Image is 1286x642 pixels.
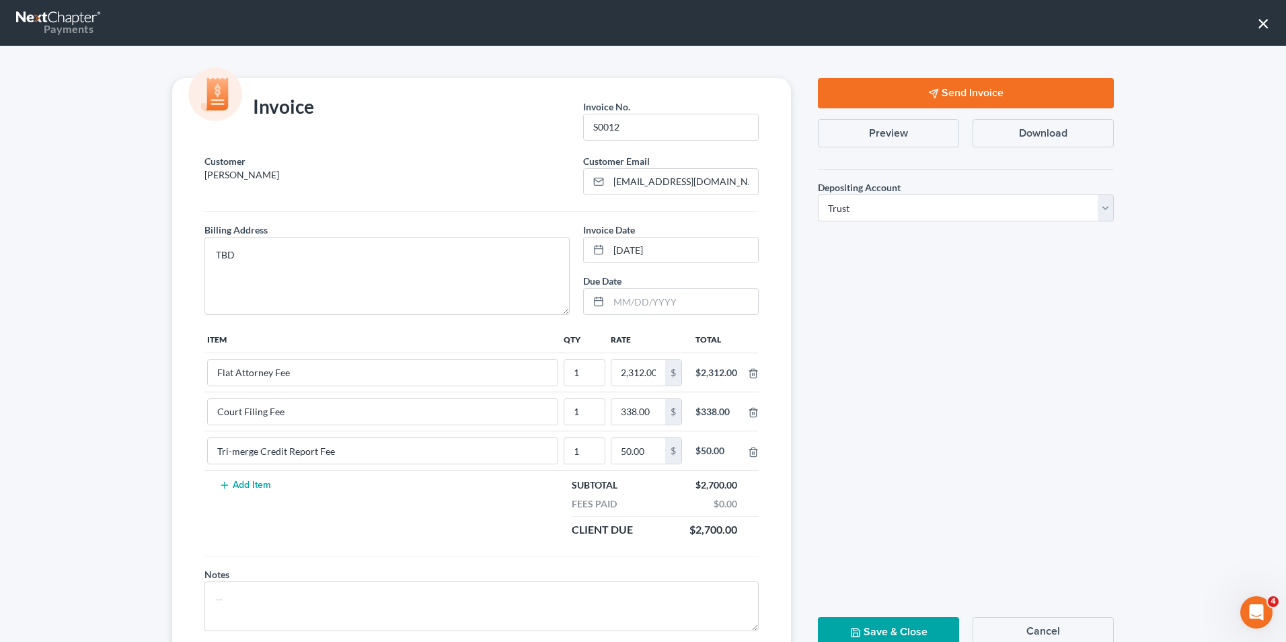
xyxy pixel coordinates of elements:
div: Payments [16,22,93,36]
input: -- [208,438,558,464]
div: $2,700.00 [683,522,744,538]
input: MM/DD/YYYY [609,238,758,263]
input: 0.00 [611,399,665,425]
input: -- [208,399,558,425]
button: Send Invoice [818,78,1114,108]
label: Customer [204,154,245,168]
th: Qty [561,326,608,353]
input: 0.00 [611,360,665,386]
input: MM/DD/YYYY [609,289,758,314]
span: 4 [1268,596,1279,607]
th: Item [204,326,561,353]
div: Fees Paid [565,497,623,511]
th: Total [685,326,748,353]
div: Invoice [198,94,321,121]
span: Billing Address [204,224,268,236]
input: -- [208,360,558,386]
button: Preview [818,119,959,147]
th: Rate [608,326,685,353]
div: $ [665,399,681,425]
button: Add Item [215,480,274,491]
button: Download [973,119,1114,147]
input: -- [564,360,605,386]
a: Payments [16,7,102,39]
span: Depositing Account [818,182,901,193]
span: Customer Email [583,155,650,167]
input: -- [564,438,605,464]
label: Due Date [583,274,621,288]
div: $ [665,438,681,464]
input: 0.00 [611,438,665,464]
iframe: Intercom live chat [1240,596,1273,629]
p: [PERSON_NAME] [204,168,570,182]
div: $ [665,360,681,386]
div: $0.00 [707,497,744,511]
div: Client Due [565,522,640,538]
div: $2,700.00 [689,478,744,492]
span: Invoice Date [583,224,635,236]
div: $50.00 [695,444,737,458]
label: Notes [204,567,229,581]
input: -- [564,399,605,425]
div: $2,312.00 [695,366,737,380]
img: icon-money-cc55cd5b71ee43c44ef0efbab91310903cbf28f8221dba23c0d5ca797e203e98.svg [188,67,242,121]
div: $338.00 [695,405,737,419]
input: Enter email... [609,169,758,194]
span: Invoice No. [583,101,630,112]
button: × [1257,12,1270,34]
div: Subtotal [565,478,624,492]
input: -- [584,114,758,140]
